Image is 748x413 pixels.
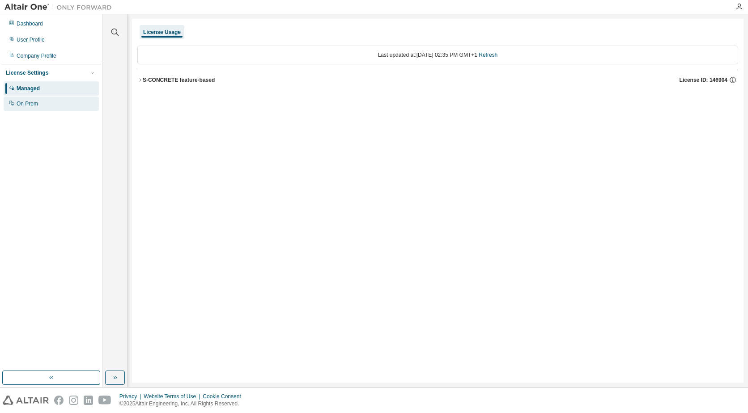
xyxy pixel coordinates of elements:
[17,85,40,92] div: Managed
[4,3,116,12] img: Altair One
[84,396,93,405] img: linkedin.svg
[143,76,215,84] div: S-CONCRETE feature-based
[17,100,38,107] div: On Prem
[203,393,246,400] div: Cookie Consent
[143,29,181,36] div: License Usage
[680,76,727,84] span: License ID: 146904
[119,400,246,408] p: © 2025 Altair Engineering, Inc. All Rights Reserved.
[144,393,203,400] div: Website Terms of Use
[69,396,78,405] img: instagram.svg
[98,396,111,405] img: youtube.svg
[54,396,64,405] img: facebook.svg
[6,69,48,76] div: License Settings
[17,52,56,59] div: Company Profile
[137,46,738,64] div: Last updated at: [DATE] 02:35 PM GMT+1
[119,393,144,400] div: Privacy
[479,52,497,58] a: Refresh
[17,20,43,27] div: Dashboard
[137,70,738,90] button: S-CONCRETE feature-basedLicense ID: 146904
[3,396,49,405] img: altair_logo.svg
[17,36,45,43] div: User Profile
